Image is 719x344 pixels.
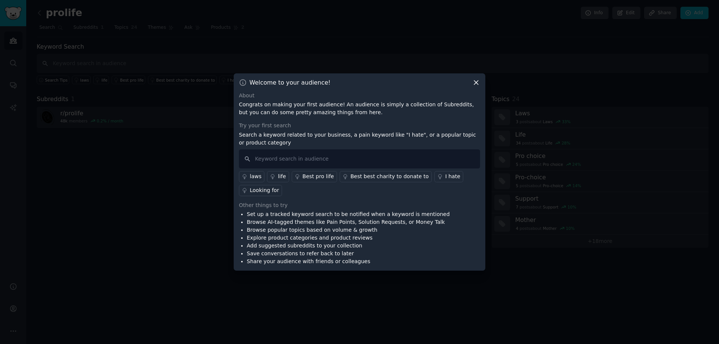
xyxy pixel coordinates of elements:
p: Search a keyword related to your business, a pain keyword like "I hate", or a popular topic or pr... [239,131,480,147]
li: Browse popular topics based on volume & growth [247,226,450,234]
div: life [278,173,286,180]
div: Looking for [250,186,279,194]
a: laws [239,171,264,182]
h3: Welcome to your audience! [249,79,331,86]
div: laws [250,173,261,180]
li: Explore product categories and product reviews [247,234,450,242]
input: Keyword search in audience [239,149,480,168]
a: life [267,171,289,182]
li: Browse AI-tagged themes like Pain Points, Solution Requests, or Money Talk [247,218,450,226]
li: Save conversations to refer back to later [247,250,450,258]
div: About [239,92,480,100]
a: Best pro life [292,171,337,182]
a: I hate [434,171,463,182]
li: Set up a tracked keyword search to be notified when a keyword is mentioned [247,210,450,218]
a: Looking for [239,185,282,196]
a: Best best charity to donate to [340,171,432,182]
div: Best pro life [303,173,334,180]
div: I hate [445,173,460,180]
p: Congrats on making your first audience! An audience is simply a collection of Subreddits, but you... [239,101,480,116]
li: Add suggested subreddits to your collection [247,242,450,250]
div: Best best charity to donate to [351,173,429,180]
li: Share your audience with friends or colleagues [247,258,450,265]
div: Other things to try [239,201,480,209]
div: Try your first search [239,122,480,130]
